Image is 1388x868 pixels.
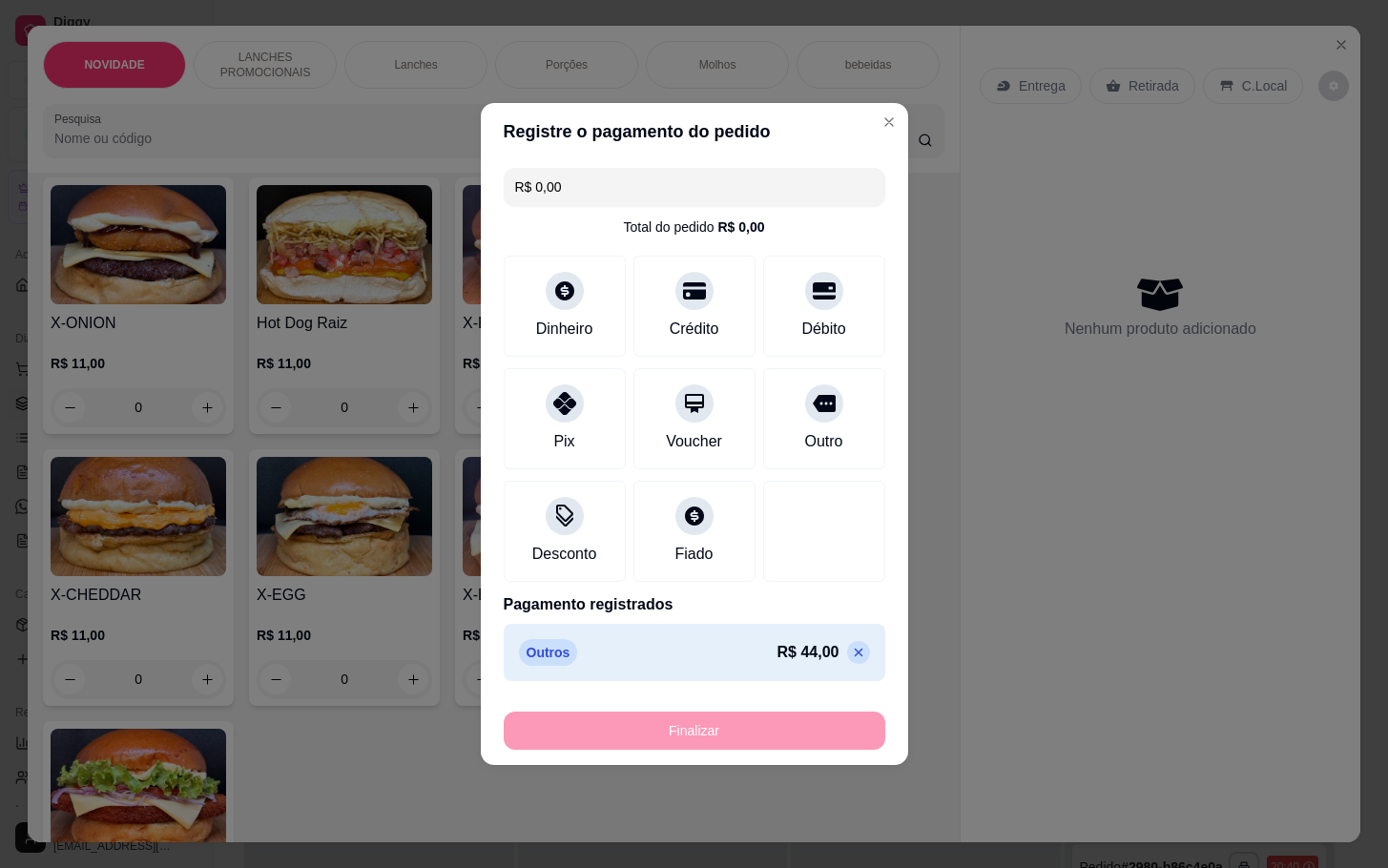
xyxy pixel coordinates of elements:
div: Voucher [666,430,722,453]
div: R$ 0,00 [717,217,764,237]
input: Ex.: hambúrguer de cordeiro [515,168,874,206]
div: Crédito [670,318,719,341]
div: Fiado [674,543,713,566]
p: Pagamento registrados [504,593,885,616]
header: Registre o pagamento do pedido [481,103,908,160]
button: Close [874,107,904,137]
p: Outros [519,639,578,666]
p: R$ 44,00 [777,641,839,664]
div: Desconto [532,543,597,566]
div: Total do pedido [623,217,764,237]
div: Outro [804,430,842,453]
div: Dinheiro [536,318,593,341]
div: Pix [553,430,574,453]
div: Débito [801,318,845,341]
